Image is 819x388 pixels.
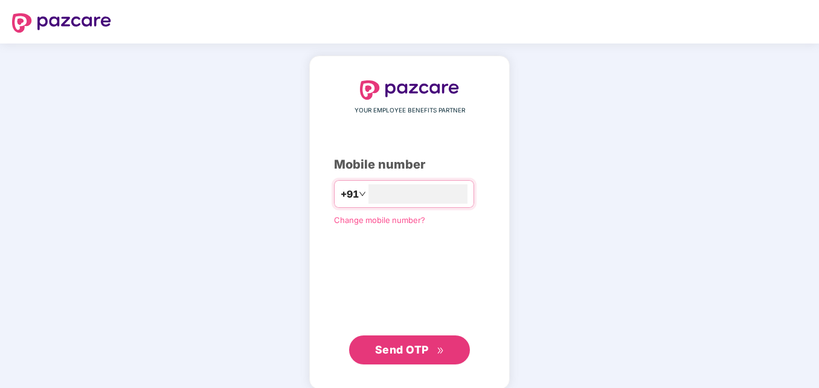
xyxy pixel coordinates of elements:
[375,343,429,356] span: Send OTP
[437,347,445,355] span: double-right
[334,215,425,225] a: Change mobile number?
[12,13,111,33] img: logo
[341,187,359,202] span: +91
[359,190,366,198] span: down
[360,80,459,100] img: logo
[355,106,465,115] span: YOUR EMPLOYEE BENEFITS PARTNER
[334,155,485,174] div: Mobile number
[349,335,470,364] button: Send OTPdouble-right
